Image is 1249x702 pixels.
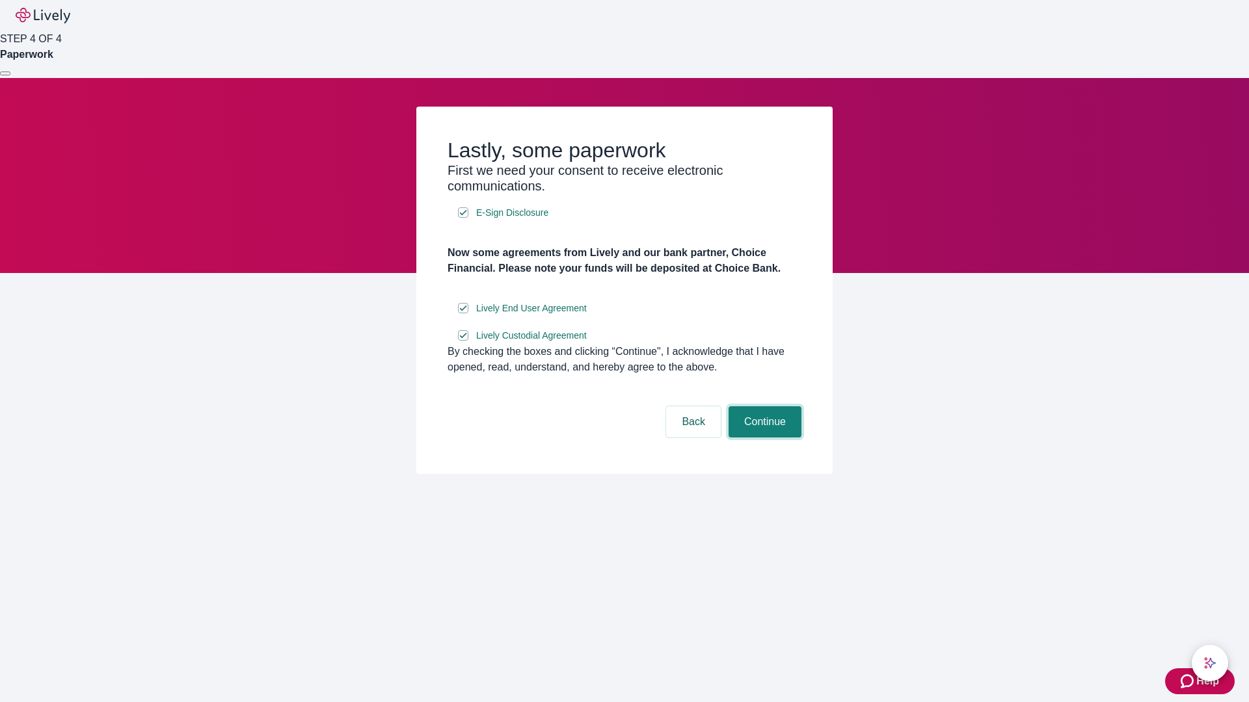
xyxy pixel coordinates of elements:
[474,300,589,317] a: e-sign disclosure document
[1192,645,1228,681] button: chat
[476,302,587,315] span: Lively End User Agreement
[16,8,70,23] img: Lively
[1203,656,1216,669] svg: Lively AI Assistant
[729,406,801,437] button: Continue
[476,329,587,343] span: Lively Custodial Agreement
[448,138,801,162] h2: Lastly, some paperwork
[1196,673,1219,689] span: Help
[448,344,801,375] div: By checking the boxes and clicking “Continue", I acknowledge that I have opened, read, understand...
[1181,673,1196,689] svg: Zendesk support icon
[448,162,801,194] h3: First we need your consent to receive electronic communications.
[474,328,589,344] a: e-sign disclosure document
[666,406,721,437] button: Back
[448,245,801,276] h4: Now some agreements from Lively and our bank partner, Choice Financial. Please note your funds wi...
[476,206,548,220] span: E-Sign Disclosure
[1165,668,1235,694] button: Zendesk support iconHelp
[474,205,551,221] a: e-sign disclosure document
